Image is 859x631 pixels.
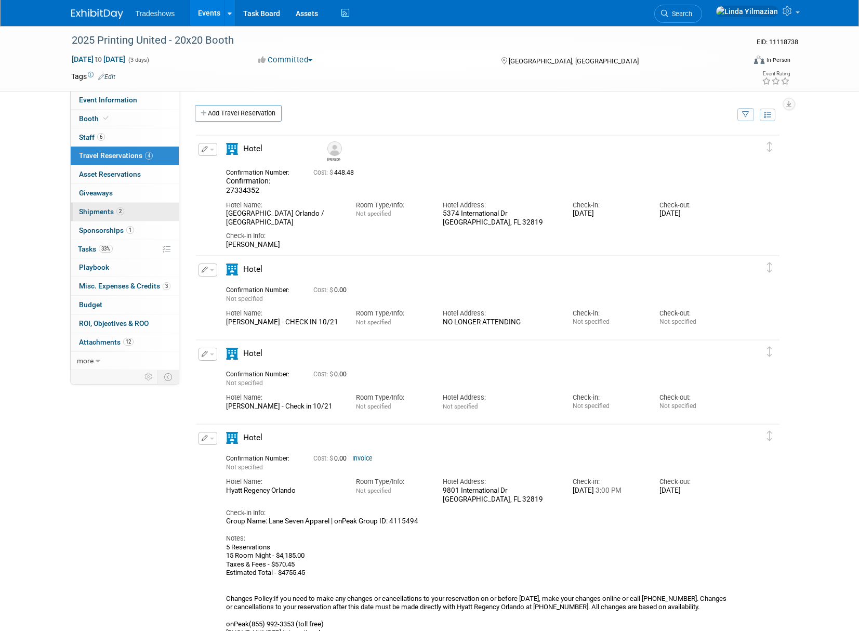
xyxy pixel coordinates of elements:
[443,487,557,504] div: 9801 International Dr [GEOGRAPHIC_DATA], FL 32819
[226,508,731,518] div: Check-in Info:
[99,245,113,253] span: 33%
[754,56,764,64] img: Format-Inperson.png
[668,10,692,18] span: Search
[226,464,263,471] span: Not specified
[243,144,262,153] span: Hotel
[226,177,270,194] span: Confirmation: 27334352
[443,393,557,402] div: Hotel Address:
[659,477,731,487] div: Check-out:
[127,57,149,63] span: (3 days)
[659,393,731,402] div: Check-out:
[327,156,340,162] div: Roger Munchnick
[659,402,731,410] div: Not specified
[79,263,109,271] span: Playbook
[71,314,179,333] a: ROI, Objectives & ROO
[684,54,791,70] div: Event Format
[659,309,731,318] div: Check-out:
[313,286,351,294] span: 0.00
[226,241,731,249] div: [PERSON_NAME]
[742,112,749,119] i: Filter by Traveler
[573,318,644,326] div: Not specified
[766,56,790,64] div: In-Person
[79,96,137,104] span: Event Information
[352,455,373,462] a: Invoice
[573,487,644,495] div: [DATE]
[509,57,639,65] span: [GEOGRAPHIC_DATA], [GEOGRAPHIC_DATA]
[356,309,427,318] div: Room Type/Info:
[71,221,179,240] a: Sponsorships1
[443,477,557,487] div: Hotel Address:
[573,393,644,402] div: Check-in:
[243,433,262,442] span: Hotel
[654,5,702,23] a: Search
[226,264,238,275] i: Hotel
[71,277,179,295] a: Misc. Expenses & Credits3
[226,143,238,155] i: Hotel
[226,477,340,487] div: Hotel Name:
[71,258,179,277] a: Playbook
[163,282,170,290] span: 3
[79,170,141,178] span: Asset Reservations
[243,265,262,274] span: Hotel
[573,309,644,318] div: Check-in:
[71,71,115,82] td: Tags
[573,477,644,487] div: Check-in:
[195,105,282,122] a: Add Travel Reservation
[443,201,557,210] div: Hotel Address:
[77,357,94,365] span: more
[226,517,731,526] div: Group Name: Lane Seven Apparel | onPeak Group ID: 4115494
[573,402,644,410] div: Not specified
[71,128,179,147] a: Staff6
[71,240,179,258] a: Tasks33%
[313,286,334,294] span: Cost: $
[71,296,179,314] a: Budget
[356,393,427,402] div: Room Type/Info:
[79,338,134,346] span: Attachments
[356,201,427,210] div: Room Type/Info:
[356,210,391,217] span: Not specified
[594,487,622,494] span: 3:00 PM
[79,189,113,197] span: Giveaways
[79,151,153,160] span: Travel Reservations
[767,142,772,152] i: Click and drag to move item
[226,201,340,210] div: Hotel Name:
[226,309,340,318] div: Hotel Name:
[443,318,557,327] div: NO LONGER ATTENDING
[443,209,557,227] div: 5374 International Dr [GEOGRAPHIC_DATA], FL 32819
[226,348,238,360] i: Hotel
[226,367,298,378] div: Confirmation Number:
[356,487,391,494] span: Not specified
[226,231,731,241] div: Check-in Info:
[226,487,340,495] div: Hyatt Regency Orlando
[226,393,340,402] div: Hotel Name:
[98,73,115,81] a: Edit
[226,452,298,463] div: Confirmation Number:
[356,477,427,487] div: Room Type/Info:
[78,245,113,253] span: Tasks
[71,55,126,64] span: [DATE] [DATE]
[226,379,263,387] span: Not specified
[71,9,123,19] img: ExhibitDay
[145,152,153,160] span: 4
[116,207,124,215] span: 2
[79,133,105,141] span: Staff
[356,319,391,326] span: Not specified
[79,319,149,327] span: ROI, Objectives & ROO
[762,71,790,76] div: Event Rating
[313,169,358,176] span: 448.48
[325,141,343,162] div: Roger Munchnick
[659,209,731,218] div: [DATE]
[226,209,340,227] div: [GEOGRAPHIC_DATA] Orlando / [GEOGRAPHIC_DATA]
[573,209,644,218] div: [DATE]
[71,184,179,202] a: Giveaways
[136,9,175,18] span: Tradeshows
[313,455,351,462] span: 0.00
[123,338,134,346] span: 12
[659,318,731,326] div: Not specified
[716,6,778,17] img: Linda Yilmazian
[313,371,351,378] span: 0.00
[71,352,179,370] a: more
[71,147,179,165] a: Travel Reservations4
[313,455,334,462] span: Cost: $
[356,403,391,410] span: Not specified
